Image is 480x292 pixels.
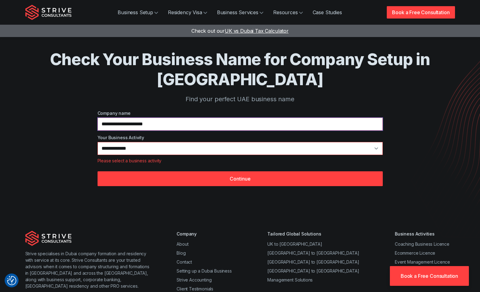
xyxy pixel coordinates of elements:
button: Continue [98,171,383,186]
p: Strive specialises in Dubai company formation and residency with service at its core. Strive Cons... [25,250,152,289]
button: Consent Preferences [7,276,16,285]
a: UK to [GEOGRAPHIC_DATA] [267,241,322,247]
img: Revisit consent button [7,276,16,285]
p: Find your perfect UAE business name [50,94,430,104]
a: Case Studies [308,6,347,19]
a: Residency Visa [163,6,212,19]
a: Book a Free Consultation [387,6,455,19]
a: Check out ourUK vs Dubai Tax Calculator [191,28,289,34]
a: Setting up a Dubai Business [177,268,232,273]
a: Business Setup [113,6,163,19]
a: Business Services [212,6,268,19]
a: Event Management Licence [395,259,450,265]
a: Book a Free Consultation [390,266,469,286]
a: Resources [268,6,308,19]
h1: Check Your Business Name for Company Setup in [GEOGRAPHIC_DATA] [50,49,430,90]
a: Blog [177,250,186,256]
a: Strive Accounting [177,277,211,282]
a: [GEOGRAPHIC_DATA] to [GEOGRAPHIC_DATA] [267,250,359,256]
img: Strive Consultants [25,5,72,20]
a: Contact [177,259,192,265]
label: Your Business Activity [98,134,383,141]
a: Coaching Business Licence [395,241,449,247]
a: About [177,241,188,247]
div: Business Activities [395,231,455,237]
img: Strive Consultants [25,231,72,246]
a: [GEOGRAPHIC_DATA] to [GEOGRAPHIC_DATA] [267,259,359,265]
div: Please select a business activity [98,157,383,164]
div: Company [177,231,232,237]
a: Management Solutions [267,277,313,282]
div: Tailored Global Solutions [267,231,359,237]
a: Ecommerce Licence [395,250,435,256]
label: Company name [98,110,383,116]
span: UK vs Dubai Tax Calculator [225,28,289,34]
a: [GEOGRAPHIC_DATA] to [GEOGRAPHIC_DATA] [267,268,359,273]
a: Client Testimonials [177,286,213,291]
